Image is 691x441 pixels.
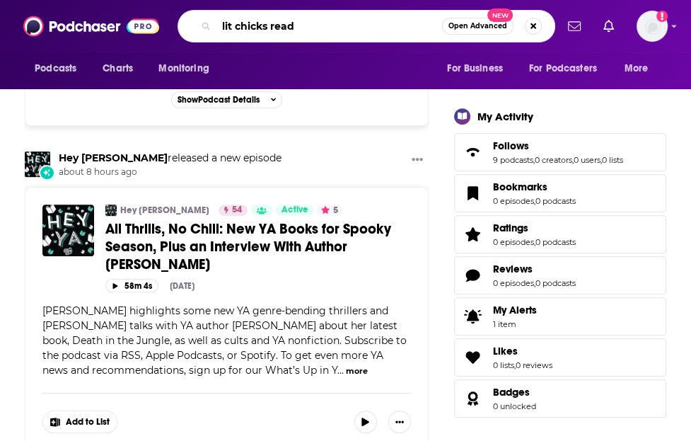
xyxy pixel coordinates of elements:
a: 54 [219,205,248,216]
div: [DATE] [170,281,194,291]
button: open menu [25,55,95,82]
span: Monitoring [158,59,209,79]
a: Reviews [493,263,576,275]
span: ... [337,364,344,377]
span: Badges [493,386,530,399]
a: 0 episodes [493,196,534,206]
span: Add to List [66,417,110,428]
div: Search podcasts, credits, & more... [178,10,555,42]
a: 0 unlocked [493,401,536,411]
img: Hey YA [25,151,50,177]
span: [PERSON_NAME] highlights some new YA genre-bending thrillers and [PERSON_NAME] talks with YA auth... [42,304,407,377]
a: Likes [493,345,552,357]
a: 0 podcasts [535,237,576,247]
button: 5 [317,205,342,216]
span: My Alerts [493,304,537,316]
button: Show More Button [406,151,429,169]
a: 0 episodes [493,278,534,288]
img: Podchaser - Follow, Share and Rate Podcasts [23,13,159,40]
span: Bookmarks [493,181,547,193]
button: open menu [615,55,666,82]
button: open menu [520,55,617,82]
button: Show profile menu [637,11,668,42]
span: Badges [454,379,666,418]
div: My Activity [477,110,533,123]
a: Show notifications dropdown [562,14,586,38]
span: Reviews [493,263,533,275]
span: More [625,59,649,79]
span: Podcasts [35,59,76,79]
span: Ratings [493,222,528,234]
div: New Episode [39,165,54,181]
h3: released a new episode [59,151,281,165]
span: , [572,155,574,165]
span: 1 item [493,319,537,329]
span: Logged in as kkneafsey [637,11,668,42]
a: 0 lists [493,360,514,370]
span: Bookmarks [454,174,666,212]
a: Active [276,205,314,216]
span: All Thrills, No Chill: New YA Books for Spooky Season, Plus an Interview With Author [PERSON_NAME] [105,220,391,273]
a: Badges [493,386,536,399]
a: Bookmarks [493,181,576,193]
span: Ratings [454,215,666,253]
span: 54 [232,203,242,217]
span: about 8 hours ago [59,166,281,178]
button: open menu [437,55,521,82]
a: All Thrills, No Chill: New YA Books for Spooky Season, Plus an Interview With Author [PERSON_NAME] [105,220,410,273]
a: 9 podcasts [493,155,533,165]
span: , [533,155,535,165]
a: Ratings [459,224,487,244]
span: For Podcasters [529,59,597,79]
img: User Profile [637,11,668,42]
a: Follows [493,139,623,152]
span: Reviews [454,256,666,294]
img: All Thrills, No Chill: New YA Books for Spooky Season, Plus an Interview With Author Candace Fleming [42,205,94,256]
button: ShowPodcast Details [171,91,283,108]
img: Hey YA [105,205,117,216]
button: open menu [149,55,227,82]
input: Search podcasts, credits, & more... [216,15,442,38]
a: Reviews [459,265,487,285]
button: Open AdvancedNew [442,18,513,35]
span: Likes [454,338,666,377]
span: Follows [454,133,666,171]
a: Hey YA [59,151,168,164]
button: Show More Button [388,411,411,433]
a: 0 podcasts [535,196,576,206]
a: Follows [459,142,487,162]
a: 0 users [574,155,600,165]
span: Show Podcast Details [178,95,260,105]
span: , [514,360,516,370]
span: New [487,8,513,22]
a: 0 reviews [516,360,552,370]
a: 0 podcasts [535,278,576,288]
a: Hey [PERSON_NAME] [120,205,209,216]
span: Open Advanced [448,23,507,30]
span: For Business [447,59,503,79]
span: Charts [103,59,133,79]
a: 0 creators [535,155,572,165]
button: Show More Button [43,411,117,433]
a: 0 lists [602,155,623,165]
span: , [534,278,535,288]
span: , [534,237,535,247]
span: Likes [493,345,518,357]
span: Follows [493,139,529,152]
a: Show notifications dropdown [598,14,620,38]
a: Likes [459,348,487,367]
a: Ratings [493,222,576,234]
a: Charts [93,55,141,82]
button: more [346,365,368,377]
a: Badges [459,389,487,408]
span: , [534,196,535,206]
svg: Add a profile image [656,11,668,22]
a: Bookmarks [459,183,487,203]
span: , [600,155,602,165]
span: Active [281,203,308,217]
